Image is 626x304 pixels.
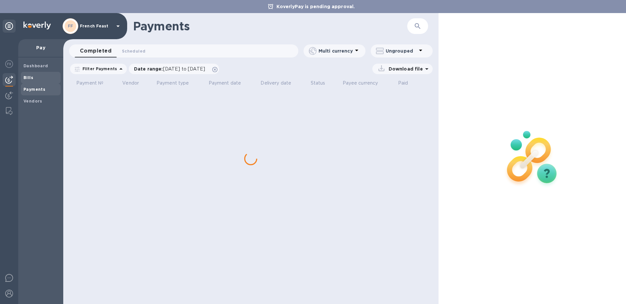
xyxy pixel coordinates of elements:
[23,75,33,80] b: Bills
[122,80,139,87] p: Vendor
[80,24,112,28] p: French Feast
[23,99,42,104] b: Vendors
[386,48,417,54] p: Ungrouped
[311,80,325,87] p: Status
[80,66,117,72] p: Filter Payments
[163,66,205,72] span: [DATE] to [DATE]
[80,46,112,56] span: Completed
[23,63,48,68] b: Dashboard
[386,66,423,72] p: Download file
[398,80,417,87] span: Paid
[129,64,219,74] div: Date range:[DATE] to [DATE]
[156,80,198,87] span: Payment type
[76,80,112,87] span: Payment №
[122,48,145,55] span: Scheduled
[273,3,358,10] p: KoverlyPay is pending approval.
[133,19,369,33] h1: Payments
[343,80,378,87] p: Payee currency
[3,20,16,33] div: Unpin categories
[209,80,241,87] p: Payment date
[23,87,45,92] b: Payments
[343,80,387,87] span: Payee currency
[261,80,300,87] span: Delivery date
[209,80,250,87] span: Payment date
[76,80,103,87] p: Payment №
[23,22,51,29] img: Logo
[398,80,408,87] p: Paid
[5,60,13,68] img: Foreign exchange
[68,24,73,28] b: FF
[261,80,291,87] p: Delivery date
[134,66,208,72] p: Date range :
[156,80,189,87] p: Payment type
[319,48,353,54] p: Multi currency
[23,44,58,51] p: Pay
[122,80,147,87] span: Vendor
[311,80,334,87] span: Status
